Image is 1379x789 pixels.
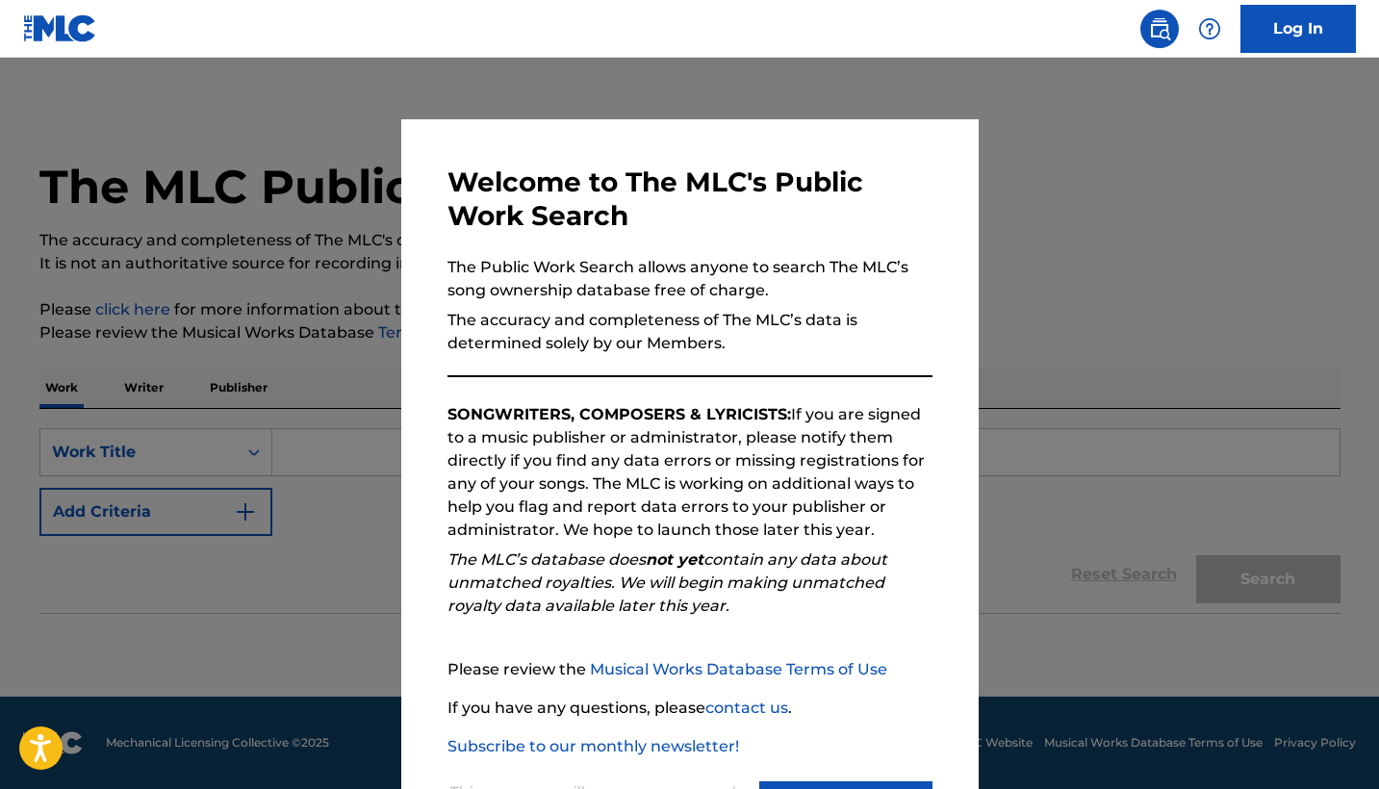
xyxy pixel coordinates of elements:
p: The accuracy and completeness of The MLC’s data is determined solely by our Members. [447,309,932,355]
strong: SONGWRITERS, COMPOSERS & LYRICISTS: [447,405,791,423]
a: contact us [705,699,788,717]
img: MLC Logo [23,14,97,42]
p: If you have any questions, please . [447,697,932,720]
a: Musical Works Database Terms of Use [590,660,887,678]
div: Help [1190,10,1229,48]
p: If you are signed to a music publisher or administrator, please notify them directly if you find ... [447,403,932,542]
a: Subscribe to our monthly newsletter! [447,737,739,755]
p: Please review the [447,658,932,681]
iframe: Chat Widget [1283,697,1379,789]
a: Public Search [1140,10,1179,48]
a: Log In [1240,5,1356,53]
strong: not yet [646,550,703,569]
img: help [1198,17,1221,40]
p: The Public Work Search allows anyone to search The MLC’s song ownership database free of charge. [447,256,932,302]
img: search [1148,17,1171,40]
em: The MLC’s database does contain any data about unmatched royalties. We will begin making unmatche... [447,550,887,615]
h3: Welcome to The MLC's Public Work Search [447,165,932,233]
